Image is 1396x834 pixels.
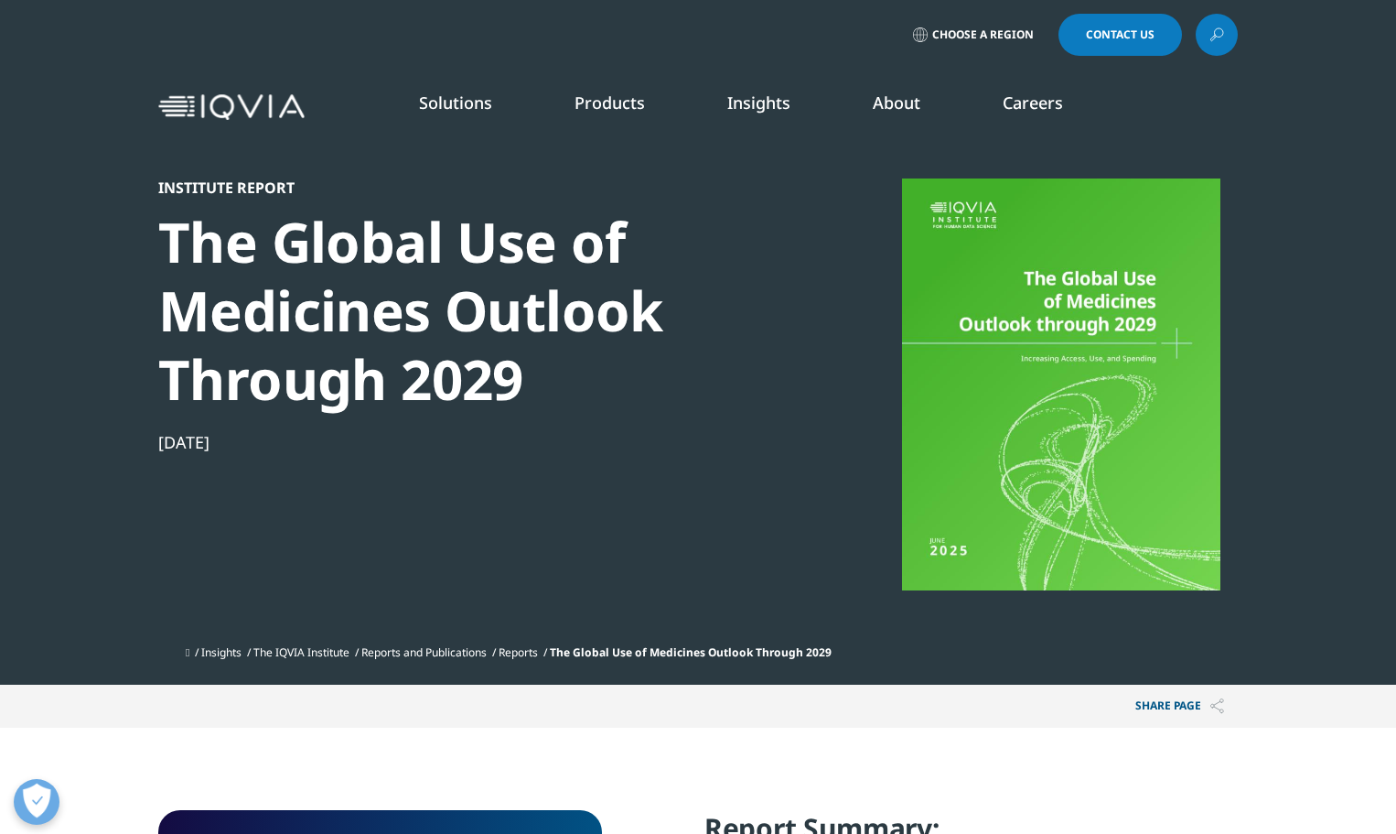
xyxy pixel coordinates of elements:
div: Institute Report [158,179,786,197]
a: Insights [201,644,242,660]
a: The IQVIA Institute [253,644,349,660]
span: Choose a Region [932,27,1034,42]
a: About [873,92,920,114]
span: Contact Us [1086,29,1154,40]
div: The Global Use of Medicines Outlook Through 2029 [158,208,786,414]
p: Share PAGE [1122,685,1238,728]
a: Solutions [419,92,492,114]
a: Insights [727,92,790,114]
a: Reports and Publications [361,644,487,660]
img: IQVIA Healthcare Information Technology and Pharma Clinical Research Company [158,94,305,121]
button: Share PAGEShare PAGE [1122,685,1238,728]
nav: Primary [312,64,1238,150]
img: Share PAGE [1210,699,1224,714]
a: Reports [499,644,538,660]
div: [DATE] [158,431,786,453]
a: Products [575,92,645,114]
span: The Global Use of Medicines Outlook Through 2029 [550,644,832,660]
a: Contact Us [1058,14,1182,56]
button: Open Preferences [14,779,59,825]
a: Careers [1003,92,1063,114]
